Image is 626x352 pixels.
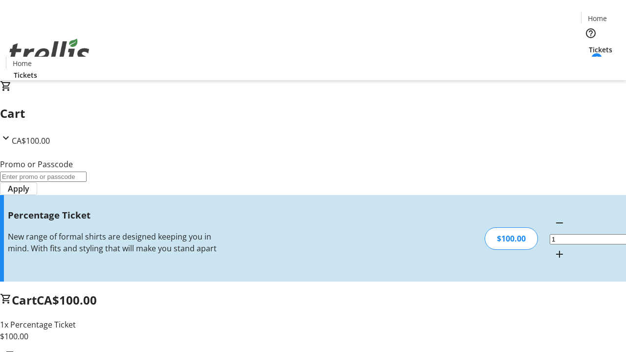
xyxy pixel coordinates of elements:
span: Tickets [589,44,612,55]
button: Cart [581,55,601,74]
span: Home [588,13,607,23]
span: CA$100.00 [37,292,97,308]
button: Decrement by one [550,213,569,233]
div: New range of formal shirts are designed keeping you in mind. With fits and styling that will make... [8,231,222,254]
div: $100.00 [485,227,538,250]
a: Tickets [6,70,45,80]
button: Increment by one [550,244,569,264]
span: CA$100.00 [12,135,50,146]
span: Tickets [14,70,37,80]
span: Apply [8,183,29,195]
img: Orient E2E Organization zKkD3OFfxE's Logo [6,28,93,77]
a: Tickets [581,44,620,55]
h3: Percentage Ticket [8,208,222,222]
span: Home [13,58,32,68]
button: Help [581,23,601,43]
a: Home [6,58,38,68]
a: Home [581,13,613,23]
